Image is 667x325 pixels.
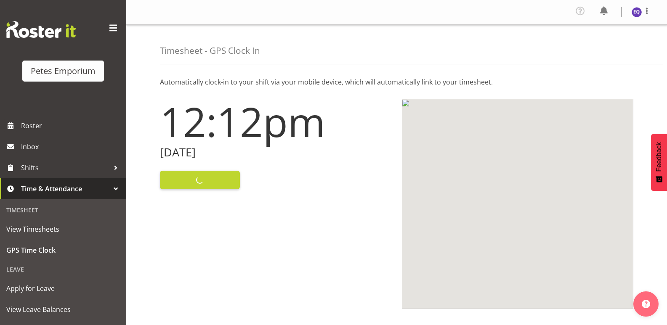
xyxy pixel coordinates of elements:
[2,201,124,219] div: Timesheet
[21,182,109,195] span: Time & Attendance
[2,261,124,278] div: Leave
[6,223,120,235] span: View Timesheets
[2,240,124,261] a: GPS Time Clock
[6,282,120,295] span: Apply for Leave
[21,161,109,174] span: Shifts
[651,134,667,191] button: Feedback - Show survey
[160,77,633,87] p: Automatically clock-in to your shift via your mobile device, which will automatically link to you...
[160,46,260,55] h4: Timesheet - GPS Clock In
[2,299,124,320] a: View Leave Balances
[655,142,663,172] span: Feedback
[21,119,122,132] span: Roster
[31,65,96,77] div: Petes Emporium
[2,278,124,299] a: Apply for Leave
[6,303,120,316] span: View Leave Balances
[160,99,392,144] h1: 12:12pm
[6,244,120,256] span: GPS Time Clock
[21,140,122,153] span: Inbox
[632,7,642,17] img: esperanza-querido10799.jpg
[2,219,124,240] a: View Timesheets
[6,21,76,38] img: Rosterit website logo
[642,300,650,308] img: help-xxl-2.png
[160,146,392,159] h2: [DATE]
